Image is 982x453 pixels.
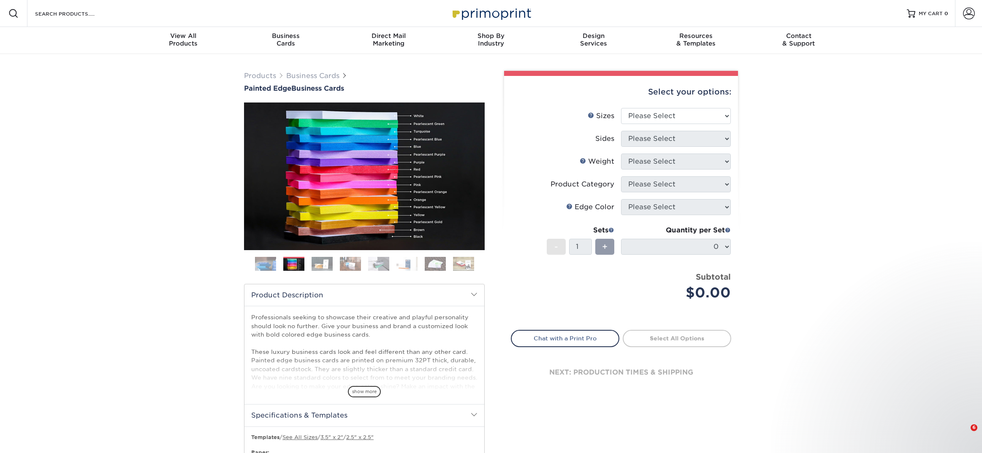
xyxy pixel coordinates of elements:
a: Chat with a Print Pro [511,330,619,347]
iframe: Intercom live chat [953,424,974,445]
a: Resources& Templates [645,27,747,54]
b: Templates [251,434,279,440]
a: Select All Options [623,330,731,347]
img: Business Cards 05 [368,256,389,271]
span: 6 [971,424,977,431]
span: + [602,240,608,253]
img: Business Cards 03 [312,256,333,271]
span: Business [235,32,337,40]
div: Sets [547,225,614,235]
h2: Product Description [244,284,484,306]
span: Design [542,32,645,40]
span: - [554,240,558,253]
div: Sizes [588,111,614,121]
span: Shop By [440,32,543,40]
strong: Subtotal [696,272,731,281]
img: Business Cards 02 [283,258,304,271]
span: show more [348,386,381,397]
img: Business Cards 01 [255,253,276,275]
img: Business Cards 07 [425,256,446,271]
a: Shop ByIndustry [440,27,543,54]
a: Direct MailMarketing [337,27,440,54]
div: Industry [440,32,543,47]
a: DesignServices [542,27,645,54]
a: Contact& Support [747,27,850,54]
a: 2.5" x 2.5" [346,434,374,440]
a: Business Cards [286,72,339,80]
a: Painted EdgeBusiness Cards [244,84,485,92]
div: Select your options: [511,76,731,108]
span: View All [132,32,235,40]
div: Weight [580,156,614,167]
a: Products [244,72,276,80]
span: Contact [747,32,850,40]
div: $0.00 [627,283,731,303]
h2: Specifications & Templates [244,404,484,426]
iframe: Google Customer Reviews [2,427,72,450]
div: Services [542,32,645,47]
div: next: production times & shipping [511,347,731,398]
span: Resources [645,32,747,40]
img: Painted Edge 02 [244,102,485,250]
div: & Support [747,32,850,47]
img: Primoprint [449,4,533,22]
div: Edge Color [566,202,614,212]
div: Cards [235,32,337,47]
h1: Business Cards [244,84,485,92]
img: Business Cards 04 [340,256,361,271]
span: Direct Mail [337,32,440,40]
input: SEARCH PRODUCTS..... [34,8,117,19]
img: Business Cards 06 [396,256,418,271]
div: Quantity per Set [621,225,731,235]
a: BusinessCards [235,27,337,54]
a: 3.5" x 2" [320,434,343,440]
span: MY CART [919,10,943,17]
span: Painted Edge [244,84,291,92]
div: Product Category [551,179,614,189]
div: Sides [595,134,614,144]
span: 0 [944,11,948,16]
div: Marketing [337,32,440,47]
img: Business Cards 08 [453,256,474,271]
div: Products [132,32,235,47]
div: & Templates [645,32,747,47]
a: View AllProducts [132,27,235,54]
a: See All Sizes [282,434,317,440]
